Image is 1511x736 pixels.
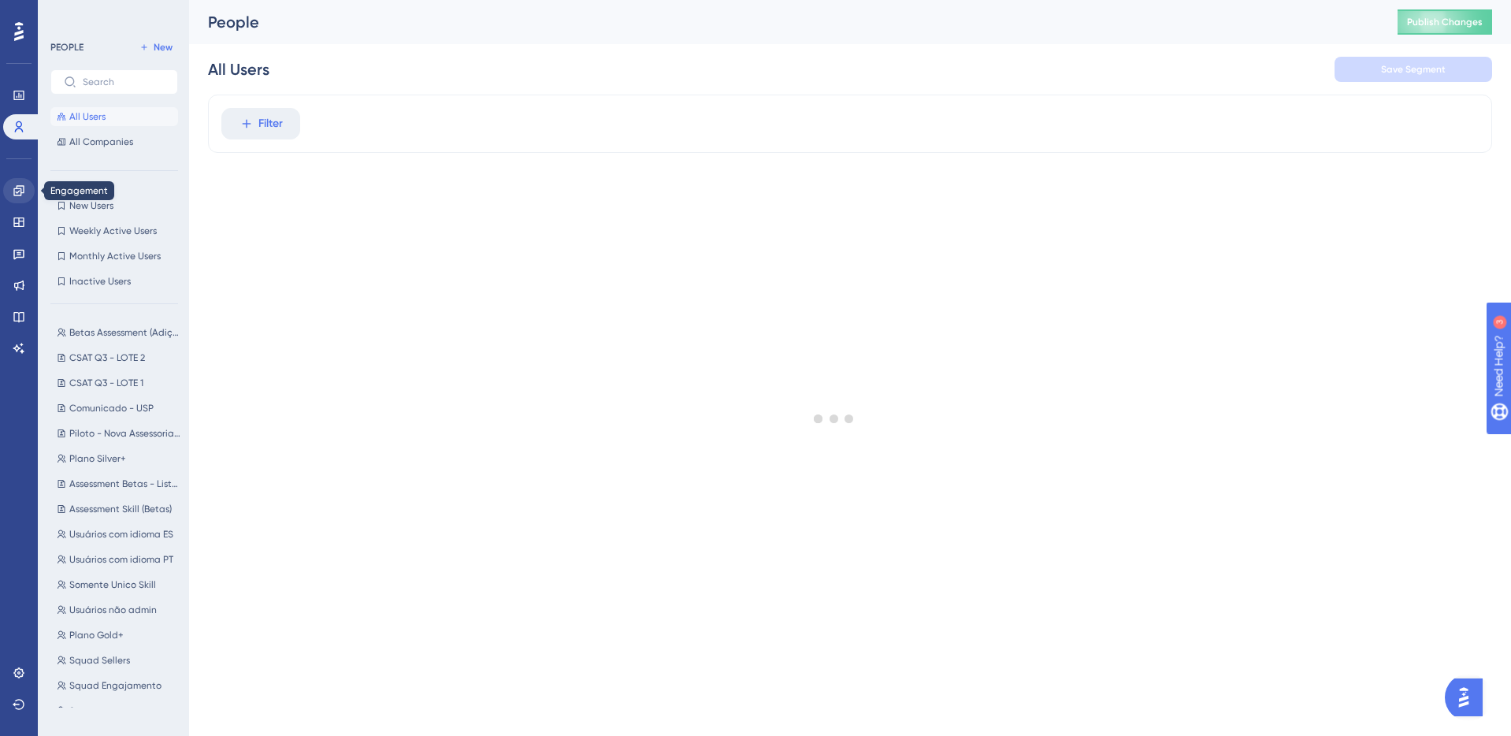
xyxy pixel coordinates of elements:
[134,38,178,57] button: New
[69,528,173,541] span: Usuários com idioma ES
[50,196,178,215] button: New Users
[154,41,173,54] span: New
[1381,63,1446,76] span: Save Segment
[1407,16,1483,28] span: Publish Changes
[69,326,181,339] span: Betas Assessment (Adição manual)
[110,8,114,20] div: 3
[50,424,187,443] button: Piloto - Nova Assessoria Unico Skill
[50,323,187,342] button: Betas Assessment (Adição manual)
[69,654,130,667] span: Squad Sellers
[50,575,187,594] button: Somente Unico Skill
[69,578,156,591] span: Somente Unico Skill
[69,629,124,641] span: Plano Gold+
[50,449,187,468] button: Plano Silver+
[69,275,131,288] span: Inactive Users
[69,553,173,566] span: Usuários com idioma PT
[69,351,145,364] span: CSAT Q3 - LOTE 2
[50,107,178,126] button: All Users
[50,500,187,519] button: Assessment Skill (Betas)
[69,136,133,148] span: All Companies
[50,41,84,54] div: PEOPLE
[69,604,157,616] span: Usuários não admin
[50,626,187,645] button: Plano Gold+
[1335,57,1492,82] button: Save Segment
[69,110,106,123] span: All Users
[1445,674,1492,721] iframe: UserGuiding AI Assistant Launcher
[50,348,187,367] button: CSAT Q3 - LOTE 2
[208,11,1358,33] div: People
[50,374,187,392] button: CSAT Q3 - LOTE 1
[69,199,113,212] span: New Users
[83,76,165,87] input: Search
[69,503,172,515] span: Assessment Skill (Betas)
[69,402,154,414] span: Comunicado - USP
[50,221,178,240] button: Weekly Active Users
[50,132,178,151] button: All Companies
[69,225,157,237] span: Weekly Active Users
[69,704,102,717] span: Suzano
[69,478,181,490] span: Assessment Betas - Lista 2
[69,679,161,692] span: Squad Engajamento
[50,651,187,670] button: Squad Sellers
[50,247,178,266] button: Monthly Active Users
[50,474,187,493] button: Assessment Betas - Lista 2
[50,701,187,720] button: Suzano
[37,4,98,23] span: Need Help?
[50,676,187,695] button: Squad Engajamento
[69,377,143,389] span: CSAT Q3 - LOTE 1
[50,550,187,569] button: Usuários com idioma PT
[50,399,187,418] button: Comunicado - USP
[69,250,161,262] span: Monthly Active Users
[1398,9,1492,35] button: Publish Changes
[50,525,187,544] button: Usuários com idioma ES
[50,600,187,619] button: Usuários não admin
[69,427,181,440] span: Piloto - Nova Assessoria Unico Skill
[50,272,178,291] button: Inactive Users
[69,452,126,465] span: Plano Silver+
[208,58,269,80] div: All Users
